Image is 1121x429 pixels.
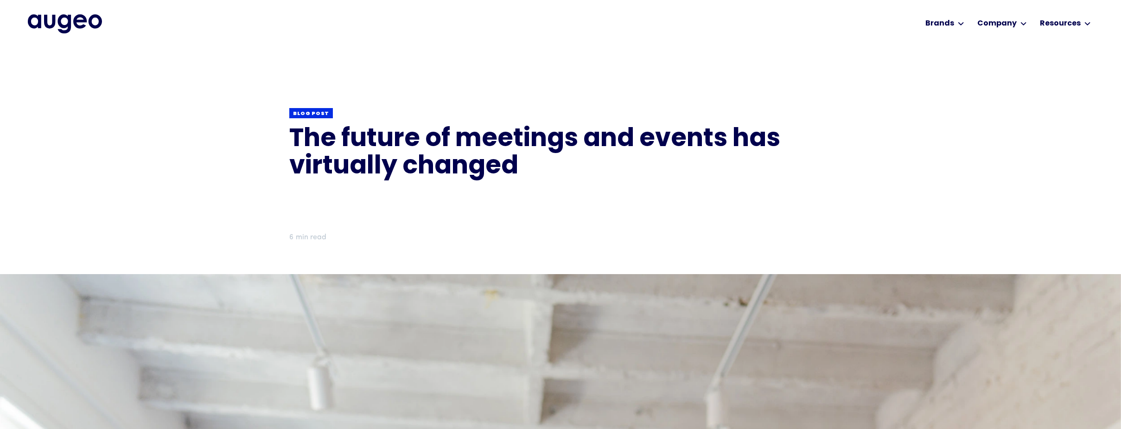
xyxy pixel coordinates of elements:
div: Blog post [293,110,329,117]
a: home [28,14,102,33]
img: Augeo's full logo in midnight blue. [28,14,102,33]
h1: The future of meetings and events has virtually changed [289,126,832,181]
div: Brands [925,18,954,29]
div: Resources [1040,18,1081,29]
div: min read [296,232,326,243]
div: Company [977,18,1017,29]
div: 6 [289,232,293,243]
